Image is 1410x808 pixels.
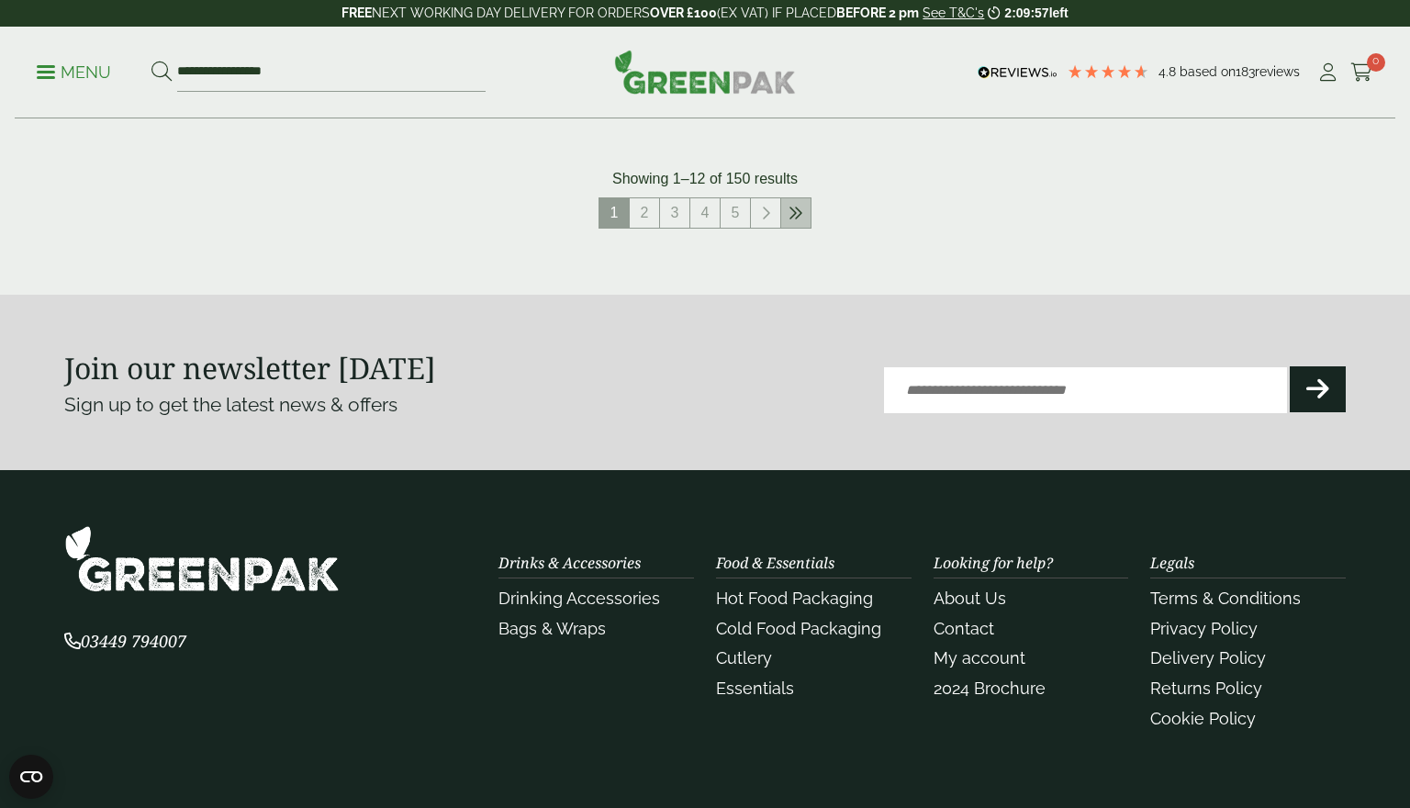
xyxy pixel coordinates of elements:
[64,525,340,592] img: GreenPak Supplies
[1350,59,1373,86] a: 0
[716,648,772,668] a: Cutlery
[1049,6,1069,20] span: left
[9,755,53,799] button: Open CMP widget
[1180,64,1236,79] span: Based on
[1350,63,1373,82] i: Cart
[934,648,1025,668] a: My account
[612,168,798,190] p: Showing 1–12 of 150 results
[1150,589,1301,608] a: Terms & Conditions
[721,198,750,228] a: 5
[498,589,660,608] a: Drinking Accessories
[1158,64,1180,79] span: 4.8
[660,198,689,228] a: 3
[37,62,111,80] a: Menu
[37,62,111,84] p: Menu
[498,619,606,638] a: Bags & Wraps
[934,589,1006,608] a: About Us
[836,6,919,20] strong: BEFORE 2 pm
[614,50,796,94] img: GreenPak Supplies
[1236,64,1255,79] span: 183
[630,198,659,228] a: 2
[1150,679,1262,698] a: Returns Policy
[64,634,186,651] a: 03449 794007
[64,390,641,420] p: Sign up to get the latest news & offers
[1367,53,1385,72] span: 0
[716,619,881,638] a: Cold Food Packaging
[599,198,629,228] span: 1
[1316,63,1339,82] i: My Account
[978,66,1057,79] img: REVIEWS.io
[64,630,186,652] span: 03449 794007
[1150,709,1256,728] a: Cookie Policy
[341,6,372,20] strong: FREE
[1255,64,1300,79] span: reviews
[690,198,720,228] a: 4
[1150,648,1266,668] a: Delivery Policy
[716,589,873,608] a: Hot Food Packaging
[934,619,994,638] a: Contact
[1004,6,1048,20] span: 2:09:57
[650,6,717,20] strong: OVER £100
[716,679,794,698] a: Essentials
[923,6,984,20] a: See T&C's
[1150,619,1258,638] a: Privacy Policy
[64,348,436,387] strong: Join our newsletter [DATE]
[1067,63,1149,80] div: 4.79 Stars
[934,679,1046,698] a: 2024 Brochure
